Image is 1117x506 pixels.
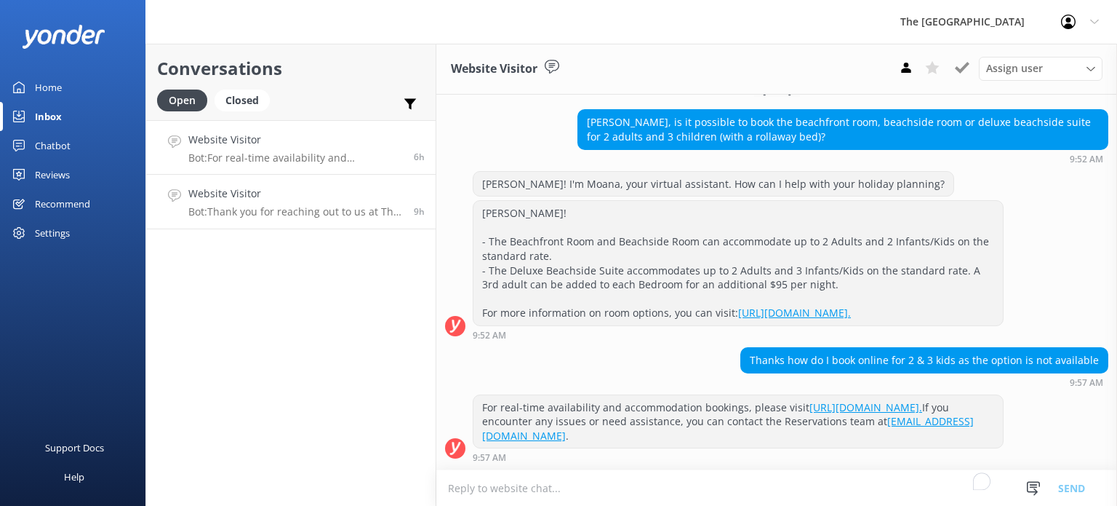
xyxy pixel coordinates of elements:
[35,131,71,160] div: Chatbot
[188,205,403,218] p: Bot: Thank you for reaching out to us at The [GEOGRAPHIC_DATA] for more information on our beauti...
[741,348,1108,373] div: Thanks how do I book online for 2 & 3 kids as the option is not available
[35,189,90,218] div: Recommend
[1070,155,1103,164] strong: 9:52 AM
[45,433,104,462] div: Support Docs
[740,377,1108,387] div: Aug 21 2025 03:57pm (UTC -10:00) Pacific/Honolulu
[35,218,70,248] div: Settings
[146,175,436,229] a: Website VisitorBot:Thank you for reaching out to us at The [GEOGRAPHIC_DATA] for more information...
[473,395,1003,448] div: For real-time availability and accommodation bookings, please visit If you encounter any issues o...
[1070,379,1103,387] strong: 9:57 AM
[436,470,1117,506] textarea: To enrich screen reader interactions, please activate Accessibility in Grammarly extension settings
[35,160,70,189] div: Reviews
[473,201,1003,325] div: [PERSON_NAME]! - The Beachfront Room and Beachside Room can accommodate up to 2 Adults and 2 Infa...
[473,454,506,462] strong: 9:57 AM
[986,60,1043,76] span: Assign user
[473,172,953,197] div: [PERSON_NAME]! I'm Moana, your virtual assistant. How can I help with your holiday planning?
[215,92,277,108] a: Closed
[809,400,922,414] a: [URL][DOMAIN_NAME].
[577,154,1108,164] div: Aug 21 2025 03:52pm (UTC -10:00) Pacific/Honolulu
[451,60,537,79] h3: Website Visitor
[979,57,1102,80] div: Assign User
[188,186,403,202] h4: Website Visitor
[64,462,84,491] div: Help
[215,90,270,111] div: Closed
[188,151,403,165] p: Bot: For real-time availability and accommodation bookings, please visit [URL][DOMAIN_NAME]. If y...
[22,25,105,49] img: yonder-white-logo.png
[146,120,436,175] a: Website VisitorBot:For real-time availability and accommodation bookings, please visit [URL][DOMA...
[473,331,506,340] strong: 9:52 AM
[35,73,62,102] div: Home
[35,102,62,131] div: Inbox
[473,330,1004,340] div: Aug 21 2025 03:52pm (UTC -10:00) Pacific/Honolulu
[473,452,1004,462] div: Aug 21 2025 03:57pm (UTC -10:00) Pacific/Honolulu
[482,414,974,443] a: [EMAIL_ADDRESS][DOMAIN_NAME]
[157,92,215,108] a: Open
[188,132,403,148] h4: Website Visitor
[414,151,425,163] span: Aug 21 2025 03:57pm (UTC -10:00) Pacific/Honolulu
[157,90,207,111] div: Open
[157,55,425,82] h2: Conversations
[414,205,425,218] span: Aug 21 2025 01:38pm (UTC -10:00) Pacific/Honolulu
[738,306,851,320] a: [URL][DOMAIN_NAME].
[578,110,1108,149] div: [PERSON_NAME], is it possible to book the beachfront room, beachside room or deluxe beachside sui...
